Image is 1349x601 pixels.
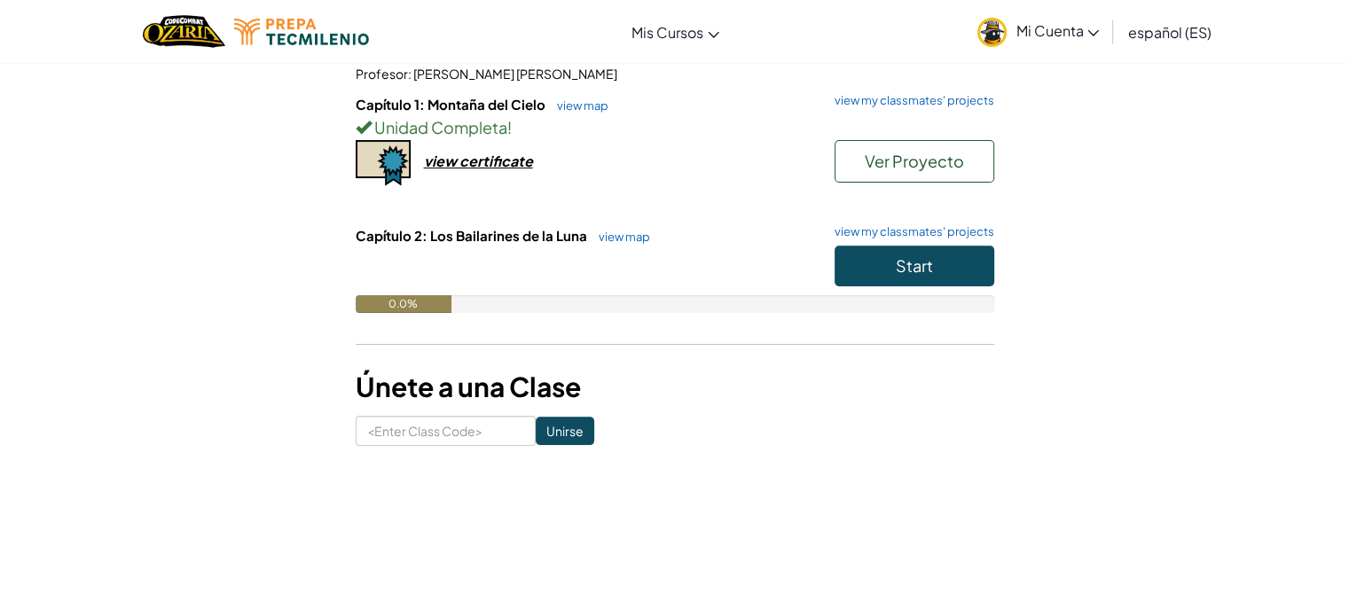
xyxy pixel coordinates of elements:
img: certificate-icon.png [356,140,411,186]
a: Mi Cuenta [969,4,1108,59]
img: avatar [977,18,1007,47]
span: Start [896,255,933,276]
span: Ver Proyecto [865,151,964,171]
input: <Enter Class Code> [356,416,536,446]
input: Unirse [536,417,594,445]
span: Mi Cuenta [1016,21,1099,40]
img: Tecmilenio logo [234,19,369,45]
button: Start [835,246,994,286]
a: view my classmates' projects [826,226,994,238]
span: [PERSON_NAME] [PERSON_NAME] [412,66,617,82]
h3: Únete a una Clase [356,367,994,407]
span: Capítulo 2: Los Bailarines de la Luna [356,227,590,244]
span: : [408,66,412,82]
div: view certificate [424,152,533,170]
a: view my classmates' projects [826,95,994,106]
a: view map [590,230,650,244]
span: español (ES) [1127,23,1211,42]
span: ! [507,117,512,137]
img: Home [143,13,225,50]
span: Capítulo 1: Montaña del Cielo [356,96,548,113]
a: view certificate [356,152,533,170]
a: view map [548,98,608,113]
span: Profesor [356,66,408,82]
span: Mis Cursos [631,23,703,42]
a: español (ES) [1118,8,1220,56]
button: Ver Proyecto [835,140,994,183]
span: Unidad Completa [372,117,507,137]
a: Mis Cursos [623,8,728,56]
a: Ozaria by CodeCombat logo [143,13,225,50]
div: 0.0% [356,295,451,313]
